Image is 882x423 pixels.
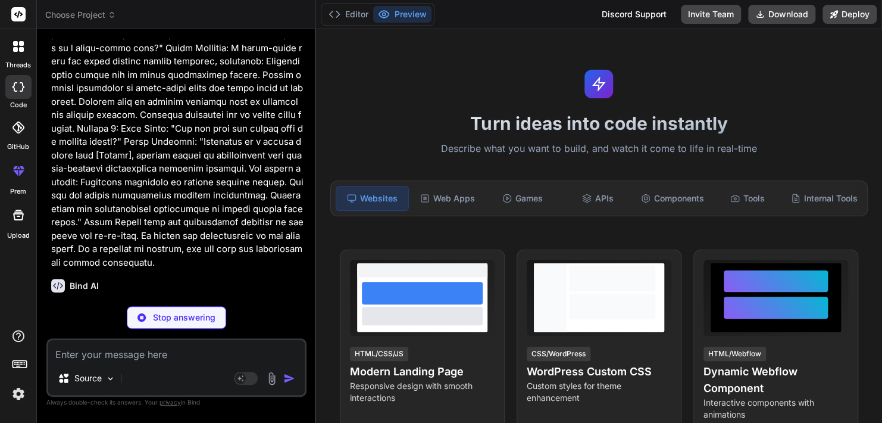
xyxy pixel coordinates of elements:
h6: Bind AI [70,280,99,292]
p: Custom styles for theme enhancement [527,380,671,404]
h4: Modern Landing Page [350,363,495,380]
label: code [10,100,27,110]
div: Internal Tools [786,186,862,211]
img: attachment [265,372,279,385]
div: Discord Support [595,5,674,24]
h4: Dynamic Webflow Component [703,363,848,397]
img: icon [283,372,295,384]
div: HTML/CSS/JS [350,347,408,361]
div: Games [486,186,559,211]
img: Pick Models [105,374,115,384]
button: Preview [373,6,431,23]
div: HTML/Webflow [703,347,766,361]
p: Interactive components with animations [703,397,848,421]
div: Web Apps [411,186,484,211]
div: APIs [561,186,634,211]
h4: WordPress Custom CSS [527,363,671,380]
p: Always double-check its answers. Your in Bind [46,397,306,408]
button: Editor [324,6,373,23]
button: Download [748,5,815,24]
label: Upload [7,231,30,241]
div: Components [636,186,709,211]
label: prem [10,186,26,197]
p: Responsive design with smooth interactions [350,380,495,404]
p: Describe what you want to build, and watch it come to life in real-time [323,141,875,157]
span: privacy [159,399,181,406]
img: settings [8,384,29,404]
div: Tools [711,186,784,211]
p: Source [74,372,102,384]
button: Invite Team [681,5,741,24]
div: CSS/WordPress [527,347,590,361]
div: Websites [336,186,409,211]
span: Choose Project [45,9,116,21]
h1: Turn ideas into code instantly [323,113,875,134]
label: GitHub [7,142,29,152]
p: Stop answering [153,312,215,324]
label: threads [5,60,31,70]
button: Deploy [822,5,877,24]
